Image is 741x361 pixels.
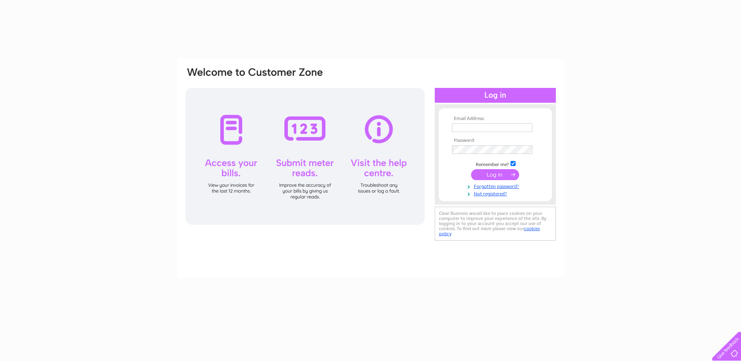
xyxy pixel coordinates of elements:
[452,189,541,197] a: Not registered?
[450,138,541,143] th: Password:
[471,169,519,180] input: Submit
[450,116,541,122] th: Email Address:
[439,226,540,236] a: cookies policy
[450,160,541,168] td: Remember me?
[435,207,556,241] div: Clear Business would like to place cookies on your computer to improve your experience of the sit...
[452,182,541,189] a: Forgotten password?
